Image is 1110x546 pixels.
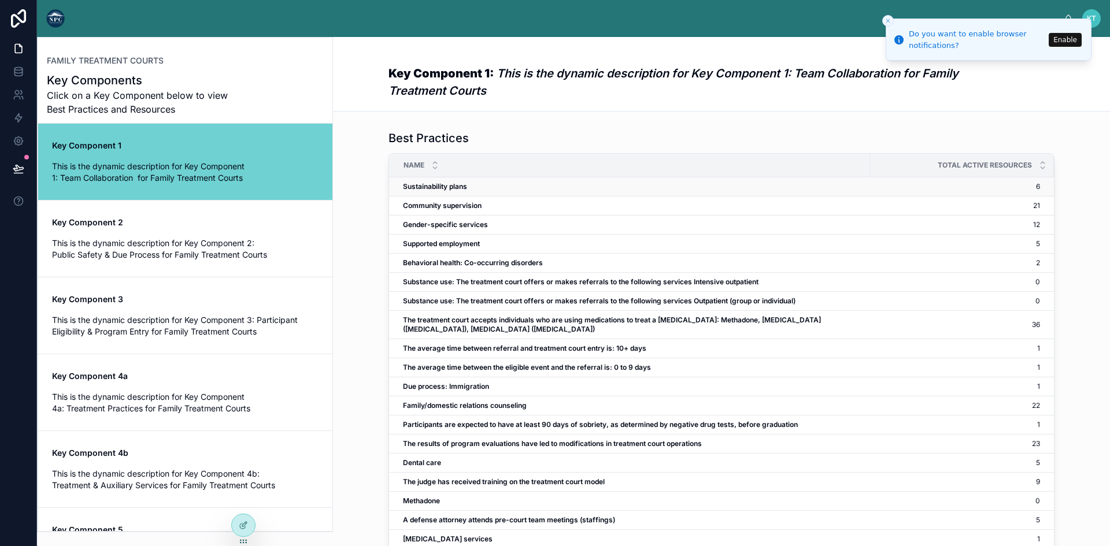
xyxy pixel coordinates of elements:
strong: A defense attorney attends pre-court team meetings (staffings) [403,515,615,524]
strong: Key Component 4b [52,448,128,458]
strong: Behavioral health: Co-occurring disorders [403,258,543,267]
div: scrollable content [74,16,1064,21]
strong: Key Component 4a [52,371,128,381]
a: 2 [871,258,1040,268]
a: Key Component 1This is the dynamic description for Key Component 1: Team Collaboration for Family... [38,124,332,200]
a: 23 [871,439,1040,448]
strong: Family/domestic relations counseling [403,401,527,410]
span: KT [1087,14,1096,23]
a: [MEDICAL_DATA] services [403,534,863,544]
a: 6 [871,182,1040,191]
a: Dental care [403,458,863,467]
a: Key Component 3This is the dynamic description for Key Component 3: Participant Eligibility & Pro... [38,277,332,354]
strong: [MEDICAL_DATA] services [403,534,493,543]
span: This is the dynamic description for Key Component 1: Team Collaboration for Family Treatment Courts [52,161,319,184]
a: Substance use: The treatment court offers or makes referrals to the following services Intensive ... [403,277,863,287]
a: The treatment court accepts individuals who are using medications to treat a [MEDICAL_DATA]: Meth... [403,315,863,334]
a: Participants are expected to have at least 90 days of sobriety, as determined by negative drug te... [403,420,863,429]
a: FAMILY TREATMENT COURTS [47,55,164,66]
a: Sustainability plans [403,182,863,191]
a: 1 [871,382,1040,391]
a: Due process: Immigration [403,382,863,391]
a: 21 [871,201,1040,210]
span: Total Active Resources [938,161,1032,170]
span: Name [404,161,424,170]
strong: Substance use: The treatment court offers or makes referrals to the following services Intensive ... [403,277,758,286]
strong: Due process: Immigration [403,382,489,391]
span: Click on a Key Component below to view Best Practices and Resources [47,88,236,116]
strong: Key Component 1 [52,140,121,150]
a: Behavioral health: Co-occurring disorders [403,258,863,268]
a: Key Component 2This is the dynamic description for Key Component 2: Public Safety & Due Process f... [38,200,332,277]
a: 5 [871,458,1040,467]
button: Close toast [882,15,894,27]
strong: Gender-specific services [403,220,488,229]
a: Gender-specific services [403,220,863,229]
a: The average time between referral and treatment court entry is: 10+ days [403,344,863,353]
em: This is the dynamic description for Key Component 1: Team Collaboration for Family Treatment Courts [388,66,959,98]
a: 0 [871,296,1040,306]
span: This is the dynamic description for Key Component 2: Public Safety & Due Process for Family Treat... [52,237,319,261]
a: 36 [871,320,1040,329]
strong: Key Component 3 [52,294,123,304]
strong: Methadone [403,496,440,505]
strong: Key Component 2 [52,217,123,227]
strong: The average time between the eligible event and the referral is: 0 to 9 days [403,363,651,372]
img: App logo [46,9,65,28]
button: Enable [1049,33,1082,47]
span: This is the dynamic description for Key Component 4b: Treatment & Auxiliary Services for Family T... [52,468,319,491]
span: 5 [871,239,1040,248]
strong: The treatment court accepts individuals who are using medications to treat a [MEDICAL_DATA]: Meth... [403,315,823,333]
strong: The judge has received training on the treatment court model [403,477,605,486]
a: 1 [871,534,1040,544]
a: Methadone [403,496,863,506]
strong: Substance use: The treatment court offers or makes referrals to the following services Outpatient... [403,296,795,305]
a: Community supervision [403,201,863,210]
a: A defense attorney attends pre-court team meetings (staffings) [403,515,863,525]
a: The judge has received training on the treatment court model [403,477,863,486]
a: 5 [871,515,1040,525]
a: 1 [871,420,1040,429]
a: 0 [871,496,1040,506]
strong: Key Component 5 [52,525,123,534]
a: Substance use: The treatment court offers or makes referrals to the following services Outpatient... [403,296,863,306]
h1: Best Practices [388,130,469,146]
strong: Supported employment [403,239,480,248]
strong: The results of program evaluations have led to modifications in treatment court operations [403,439,702,448]
a: 1 [871,344,1040,353]
a: Key Component 4bThis is the dynamic description for Key Component 4b: Treatment & Auxiliary Servi... [38,430,332,507]
div: Do you want to enable browser notifications? [909,28,1045,51]
h1: Key Components [47,72,236,88]
strong: Sustainability plans [403,182,467,191]
a: Family/domestic relations counseling [403,401,863,410]
a: 9 [871,477,1040,486]
a: 22 [871,401,1040,410]
strong: Community supervision [403,201,482,210]
strong: The average time between referral and treatment court entry is: 10+ days [403,344,646,352]
a: 12 [871,220,1040,229]
strong: Key Component 1: [388,66,494,80]
strong: Participants are expected to have at least 90 days of sobriety, as determined by negative drug te... [403,420,798,429]
a: 0 [871,277,1040,287]
a: The results of program evaluations have led to modifications in treatment court operations [403,439,863,448]
a: Key Component 4aThis is the dynamic description for Key Component 4a: Treatment Practices for Fam... [38,354,332,430]
a: 1 [871,363,1040,372]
